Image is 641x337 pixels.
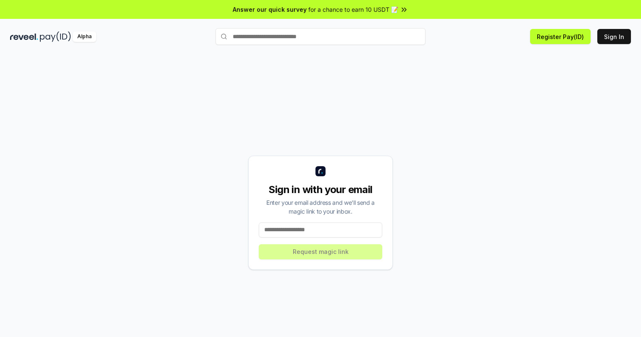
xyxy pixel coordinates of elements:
span: for a chance to earn 10 USDT 📝 [308,5,398,14]
div: Enter your email address and we’ll send a magic link to your inbox. [259,198,382,216]
img: pay_id [40,31,71,42]
button: Sign In [597,29,631,44]
span: Answer our quick survey [233,5,307,14]
div: Alpha [73,31,96,42]
img: logo_small [315,166,326,176]
div: Sign in with your email [259,183,382,196]
button: Register Pay(ID) [530,29,591,44]
img: reveel_dark [10,31,38,42]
